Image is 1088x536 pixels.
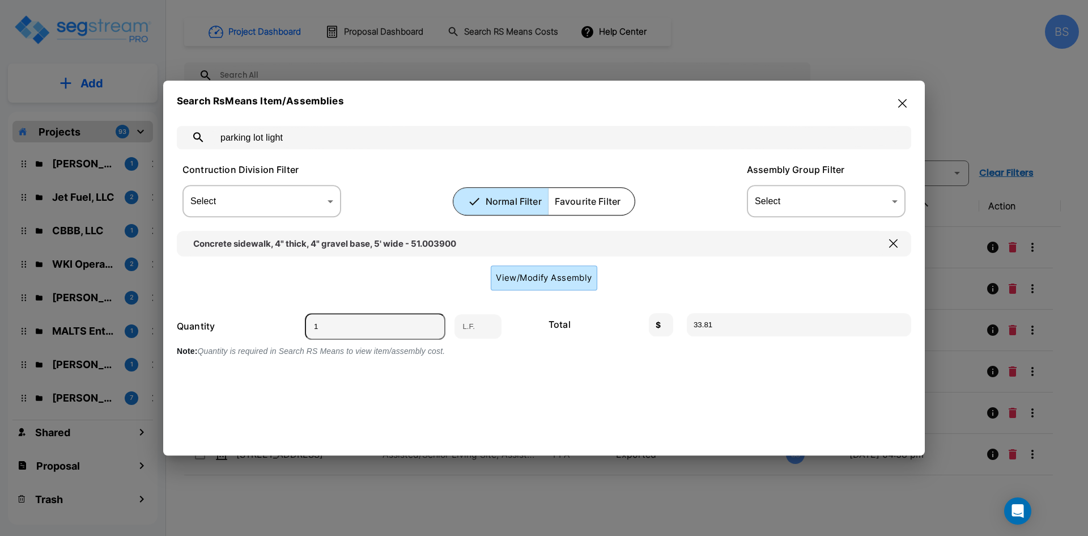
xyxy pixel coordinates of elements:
p: Search RsMeans Item/Assemblies [177,94,344,112]
div: Platform [453,187,635,216]
button: Normal Filter [453,188,549,215]
p: Normal Filter [486,195,542,208]
span: Note: [177,347,197,356]
button: View/Modify Assembly [491,265,597,290]
div: Select [182,185,341,217]
p: Assembly Group Filter [747,163,906,176]
div: Open Intercom Messenger [1004,497,1031,525]
p: Total [549,318,571,332]
p: Contruction Division Filter [182,163,341,176]
input: Search All [212,121,898,153]
p: Quantity is required in Search RS Means to view item/assembly cost. [177,345,911,357]
div: Select [747,185,906,217]
p: Quantity [177,320,215,334]
p: Favourite Filter [555,195,620,208]
button: Favourite Filter [548,188,635,215]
